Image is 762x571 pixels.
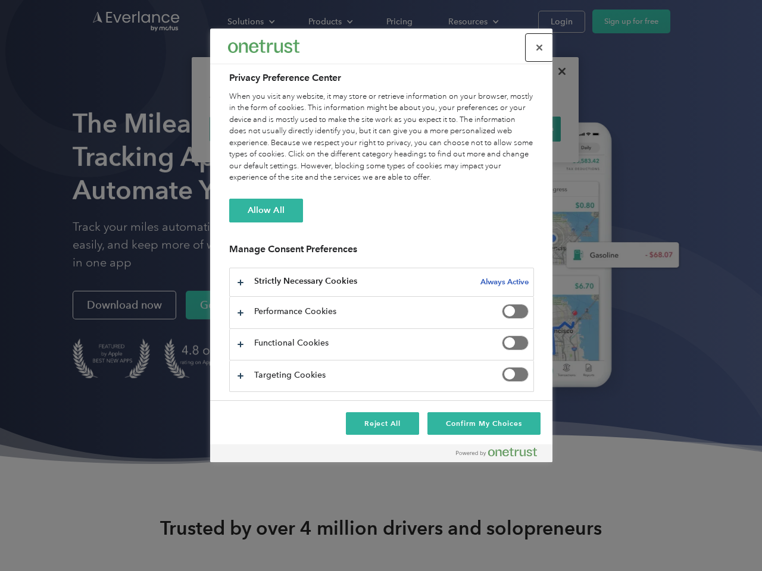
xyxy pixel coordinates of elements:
[526,34,552,61] button: Close
[229,199,303,222] button: Allow All
[228,34,299,58] div: Everlance
[210,29,552,462] div: Privacy Preference Center
[346,412,420,435] button: Reject All
[427,412,540,435] button: Confirm My Choices
[456,447,546,462] a: Powered by OneTrust Opens in a new Tab
[229,71,534,85] h2: Privacy Preference Center
[229,91,534,184] div: When you visit any website, it may store or retrieve information on your browser, mostly in the f...
[229,243,534,262] h3: Manage Consent Preferences
[456,447,537,457] img: Powered by OneTrust Opens in a new Tab
[228,40,299,52] img: Everlance
[210,29,552,462] div: Preference center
